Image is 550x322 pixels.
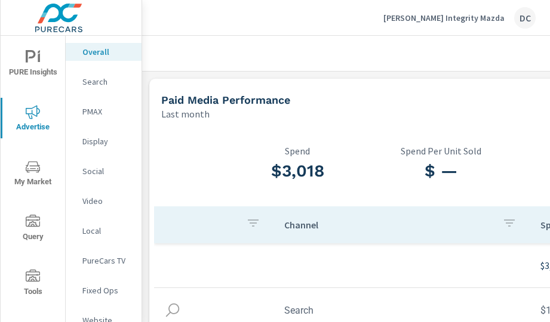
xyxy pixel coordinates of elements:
[82,46,132,58] p: Overall
[66,103,142,120] div: PMAX
[82,106,132,117] p: PMAX
[226,161,369,181] h3: $3,018
[82,76,132,88] p: Search
[369,145,512,156] p: Spend Per Unit Sold
[66,222,142,240] div: Local
[82,225,132,237] p: Local
[383,13,505,23] p: [PERSON_NAME] Integrity Mazda
[82,255,132,267] p: PureCars TV
[4,270,62,299] span: Tools
[161,107,210,121] p: Last month
[66,192,142,210] div: Video
[66,252,142,270] div: PureCars TV
[164,301,182,319] img: icon-search.svg
[4,215,62,244] span: Query
[66,162,142,180] div: Social
[82,165,132,177] p: Social
[4,50,62,79] span: PURE Insights
[226,145,369,156] p: Spend
[284,219,493,231] p: Channel
[66,43,142,61] div: Overall
[66,132,142,150] div: Display
[82,284,132,296] p: Fixed Ops
[82,195,132,207] p: Video
[161,94,290,106] h5: Paid Media Performance
[4,105,62,134] span: Advertise
[514,7,536,29] div: DC
[66,281,142,299] div: Fixed Ops
[66,73,142,91] div: Search
[82,135,132,147] p: Display
[4,160,62,189] span: My Market
[369,161,512,181] h3: $ —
